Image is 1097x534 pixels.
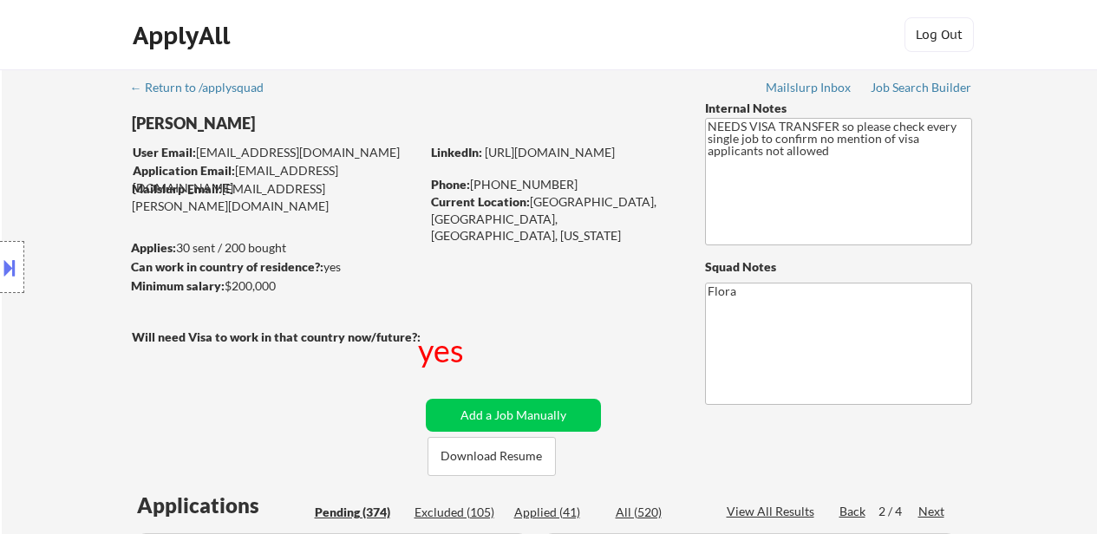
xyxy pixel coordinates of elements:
[904,17,974,52] button: Log Out
[839,503,867,520] div: Back
[431,176,676,193] div: [PHONE_NUMBER]
[418,329,467,372] div: yes
[426,399,601,432] button: Add a Job Manually
[871,81,972,98] a: Job Search Builder
[616,504,702,521] div: All (520)
[137,495,309,516] div: Applications
[766,81,852,98] a: Mailslurp Inbox
[485,145,615,160] a: [URL][DOMAIN_NAME]
[727,503,819,520] div: View All Results
[871,81,972,94] div: Job Search Builder
[918,503,946,520] div: Next
[766,81,852,94] div: Mailslurp Inbox
[130,81,280,98] a: ← Return to /applysquad
[428,437,556,476] button: Download Resume
[130,81,280,94] div: ← Return to /applysquad
[705,100,972,117] div: Internal Notes
[431,194,530,209] strong: Current Location:
[431,177,470,192] strong: Phone:
[431,193,676,244] div: [GEOGRAPHIC_DATA], [GEOGRAPHIC_DATA], [GEOGRAPHIC_DATA], [US_STATE]
[431,145,482,160] strong: LinkedIn:
[315,504,402,521] div: Pending (374)
[415,504,501,521] div: Excluded (105)
[705,258,972,276] div: Squad Notes
[878,503,918,520] div: 2 / 4
[514,504,601,521] div: Applied (41)
[133,21,235,50] div: ApplyAll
